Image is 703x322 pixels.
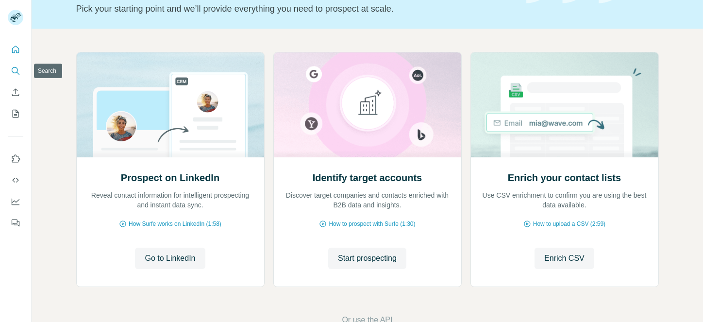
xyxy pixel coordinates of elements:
span: How Surfe works on LinkedIn (1:58) [129,220,221,228]
span: Go to LinkedIn [145,253,195,264]
h2: Enrich your contact lists [508,171,621,185]
button: Quick start [8,41,23,58]
button: Go to LinkedIn [135,248,205,269]
p: Use CSV enrichment to confirm you are using the best data available. [481,190,649,210]
span: How to upload a CSV (2:59) [533,220,605,228]
h2: Prospect on LinkedIn [121,171,219,185]
p: Pick your starting point and we’ll provide everything you need to prospect at scale. [76,2,515,16]
button: Feedback [8,214,23,232]
p: Reveal contact information for intelligent prospecting and instant data sync. [86,190,254,210]
button: Enrich CSV [535,248,594,269]
h2: Identify target accounts [313,171,422,185]
img: Enrich your contact lists [470,52,659,157]
button: My lists [8,105,23,122]
button: Dashboard [8,193,23,210]
button: Search [8,62,23,80]
button: Start prospecting [328,248,406,269]
button: Use Surfe on LinkedIn [8,150,23,168]
span: Enrich CSV [544,253,585,264]
img: Identify target accounts [273,52,462,157]
p: Discover target companies and contacts enriched with B2B data and insights. [284,190,452,210]
button: Use Surfe API [8,171,23,189]
span: How to prospect with Surfe (1:30) [329,220,415,228]
img: Prospect on LinkedIn [76,52,265,157]
span: Start prospecting [338,253,397,264]
button: Enrich CSV [8,84,23,101]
